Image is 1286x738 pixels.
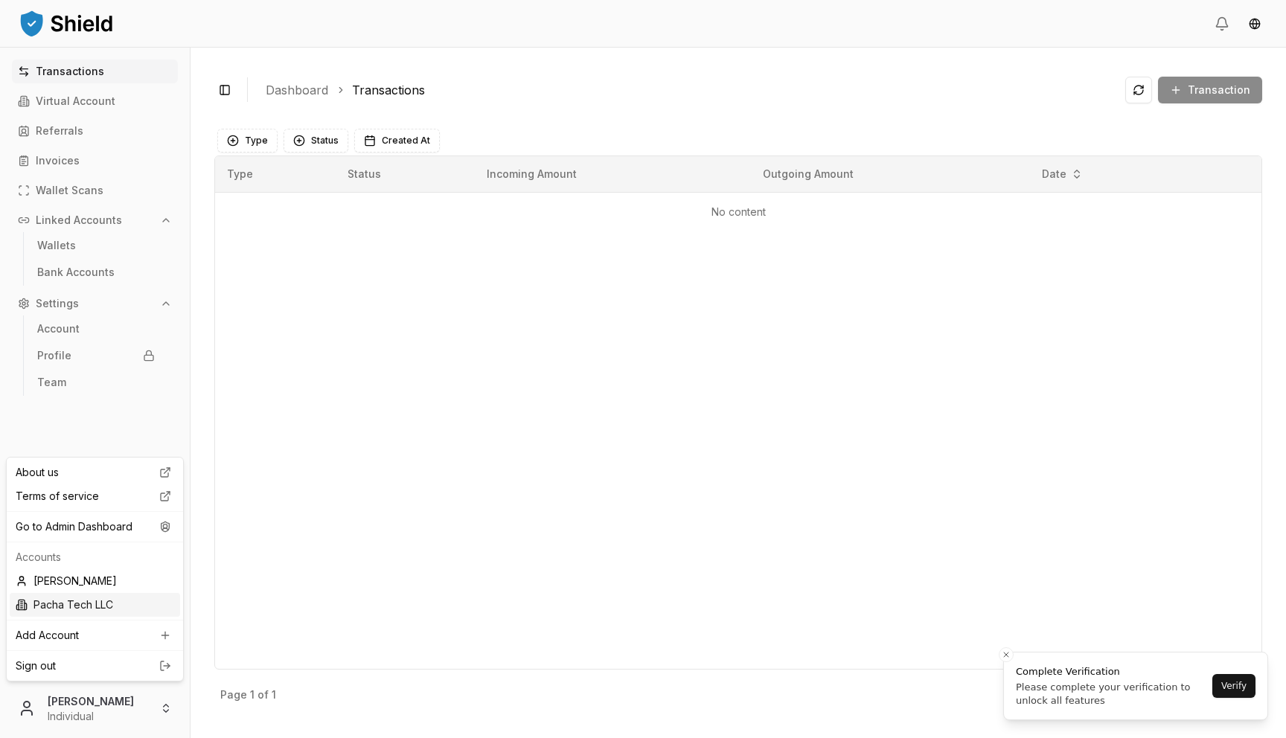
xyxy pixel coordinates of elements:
[10,515,180,539] div: Go to Admin Dashboard
[10,461,180,484] a: About us
[10,484,180,508] a: Terms of service
[10,593,180,617] div: Pacha Tech LLC
[10,569,180,593] div: [PERSON_NAME]
[16,550,174,565] p: Accounts
[16,658,174,673] a: Sign out
[10,623,180,647] a: Add Account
